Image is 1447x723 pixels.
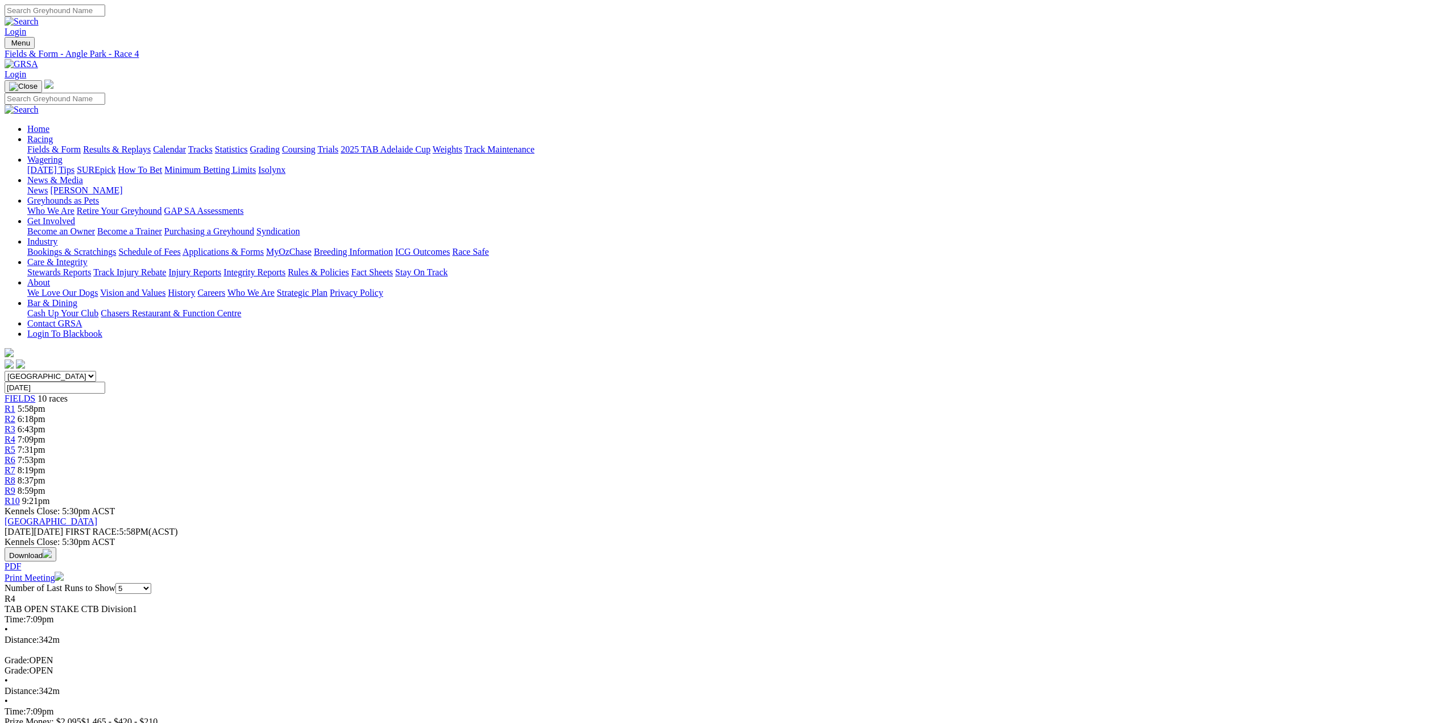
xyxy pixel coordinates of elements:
[5,604,1442,614] div: TAB OPEN STAKE CTB Division1
[43,549,52,558] img: download.svg
[5,49,1442,59] div: Fields & Form - Angle Park - Race 4
[5,435,15,444] a: R4
[5,614,26,624] span: Time:
[5,614,1442,625] div: 7:09pm
[27,247,1442,257] div: Industry
[452,247,488,257] a: Race Safe
[5,360,14,369] img: facebook.svg
[256,226,300,236] a: Syndication
[266,247,312,257] a: MyOzChase
[227,288,275,298] a: Who We Are
[5,476,15,485] a: R8
[18,404,45,414] span: 5:58pm
[433,144,462,154] a: Weights
[5,414,15,424] a: R2
[27,319,82,328] a: Contact GRSA
[5,666,30,675] span: Grade:
[5,80,42,93] button: Toggle navigation
[27,329,102,338] a: Login To Blackbook
[5,93,105,105] input: Search
[27,288,1442,298] div: About
[5,655,30,665] span: Grade:
[5,707,1442,717] div: 7:09pm
[44,80,53,89] img: logo-grsa-white.png
[5,655,1442,666] div: OPEN
[27,267,1442,278] div: Care & Integrity
[27,206,1442,216] div: Greyhounds as Pets
[118,165,163,175] a: How To Bet
[18,445,45,455] span: 7:31pm
[197,288,225,298] a: Careers
[5,686,39,696] span: Distance:
[77,165,115,175] a: SUREpick
[27,185,48,195] a: News
[5,707,26,716] span: Time:
[215,144,248,154] a: Statistics
[16,360,25,369] img: twitter.svg
[27,216,75,226] a: Get Involved
[5,561,21,571] a: PDF
[5,486,15,495] span: R9
[153,144,186,154] a: Calendar
[5,455,15,465] span: R6
[18,424,45,434] span: 6:43pm
[168,267,221,277] a: Injury Reports
[351,267,393,277] a: Fact Sheets
[223,267,285,277] a: Integrity Reports
[330,288,383,298] a: Privacy Policy
[5,382,105,394] input: Select date
[5,59,38,69] img: GRSA
[27,206,74,216] a: Who We Are
[5,394,35,403] a: FIELDS
[341,144,430,154] a: 2025 TAB Adelaide Cup
[5,424,15,434] a: R3
[83,144,151,154] a: Results & Replays
[277,288,327,298] a: Strategic Plan
[5,527,34,536] span: [DATE]
[5,547,56,561] button: Download
[164,206,244,216] a: GAP SA Assessments
[5,506,115,516] span: Kennels Close: 5:30pm ACST
[5,537,1442,547] div: Kennels Close: 5:30pm ACST
[250,144,280,154] a: Grading
[317,144,338,154] a: Trials
[27,308,98,318] a: Cash Up Your Club
[288,267,349,277] a: Rules & Policies
[168,288,195,298] a: History
[77,206,162,216] a: Retire Your Greyhound
[100,288,165,298] a: Vision and Values
[5,635,1442,645] div: 342m
[97,226,162,236] a: Become a Trainer
[5,561,1442,572] div: Download
[27,144,1442,155] div: Racing
[65,527,119,536] span: FIRST RACE:
[50,185,122,195] a: [PERSON_NAME]
[5,676,8,685] span: •
[5,666,1442,676] div: OPEN
[18,435,45,444] span: 7:09pm
[27,298,77,308] a: Bar & Dining
[27,278,50,287] a: About
[5,465,15,475] span: R7
[9,82,38,91] img: Close
[5,517,97,526] a: [GEOGRAPHIC_DATA]
[27,237,57,246] a: Industry
[27,165,74,175] a: [DATE] Tips
[395,247,450,257] a: ICG Outcomes
[5,37,35,49] button: Toggle navigation
[5,445,15,455] a: R5
[18,465,45,475] span: 8:19pm
[5,404,15,414] a: R1
[27,196,99,205] a: Greyhounds as Pets
[5,594,15,604] span: R4
[5,27,26,36] a: Login
[5,573,64,582] a: Print Meeting
[5,527,63,536] span: [DATE]
[11,39,30,47] span: Menu
[27,257,88,267] a: Care & Integrity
